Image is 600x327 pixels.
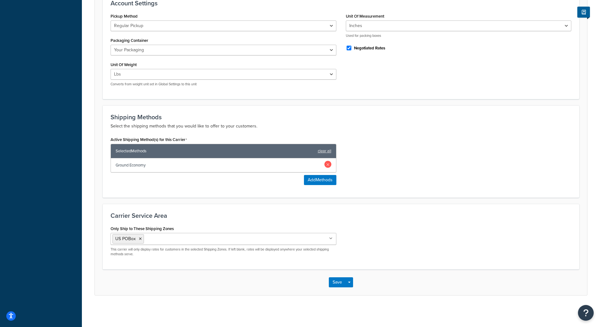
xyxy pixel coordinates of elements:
p: This carrier will only display rates for customers in the selected Shipping Zones. If left blank,... [111,247,336,257]
p: Select the shipping methods that you would like to offer to your customers. [111,122,571,130]
p: Converts from weight unit set in Global Settings to this unit [111,82,336,87]
label: Unit Of Measurement [346,14,384,19]
button: Show Help Docs [577,7,590,18]
a: clear all [318,147,331,155]
span: Selected Methods [116,147,315,155]
label: Negotiated Rates [354,45,385,51]
label: Unit Of Weight [111,62,137,67]
label: Only Ship to These Shipping Zones [111,226,174,231]
span: US POBox [115,235,136,242]
button: AddMethods [304,175,336,185]
button: Open Resource Center [578,305,594,321]
h3: Carrier Service Area [111,212,571,219]
label: Packaging Container [111,38,148,43]
h3: Shipping Methods [111,114,571,121]
button: Save [329,277,346,287]
span: Ground Economy [116,161,321,170]
label: Active Shipping Method(s) for this Carrier [111,137,187,142]
label: Pickup Method [111,14,138,19]
p: Used for packing boxes [346,33,572,38]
